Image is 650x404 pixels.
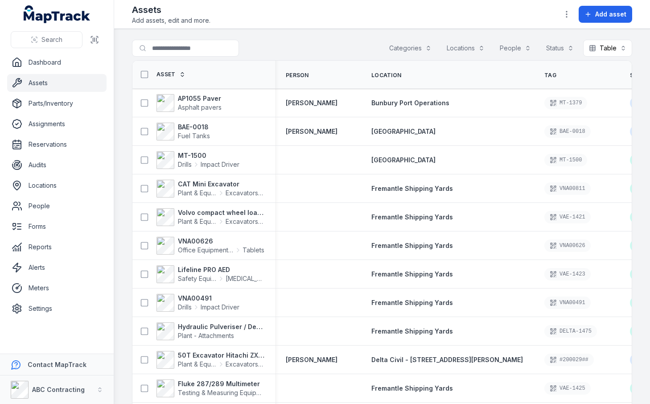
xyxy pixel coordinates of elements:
button: Search [11,31,82,48]
div: VAE-1423 [544,268,591,280]
a: Bunbury Port Operations [371,99,449,107]
strong: AP1055 Paver [178,94,222,103]
div: VNA00491 [544,297,591,309]
strong: Lifeline PRO AED [178,265,264,274]
strong: VNA00626 [178,237,264,246]
span: Excavators & Plant [226,360,264,369]
a: Fremantle Shipping Yards [371,184,453,193]
a: AP1055 PaverAsphalt pavers [156,94,222,112]
span: Add assets, edit and more. [132,16,210,25]
span: Plant & Equipment [178,360,217,369]
strong: 50T Excavator Hitachi ZX350 [178,351,264,360]
span: Excavators & Plant [226,217,264,226]
strong: MT-1500 [178,151,239,160]
a: CAT Mini ExcavatorPlant & EquipmentExcavators & Plant [156,180,264,198]
div: VAE-1421 [544,211,591,223]
a: [PERSON_NAME] [286,127,337,136]
span: Plant - Attachments [178,332,234,339]
strong: Volvo compact wheel loader [178,208,264,217]
strong: Fluke 287/289 Multimeter [178,379,264,388]
span: Search [41,35,62,44]
a: Hydraulic Pulveriser / Demolition ShearPlant - Attachments [156,322,264,340]
a: Settings [7,300,107,317]
button: Status [540,40,580,57]
a: Reports [7,238,107,256]
a: MT-1500DrillsImpact Driver [156,151,239,169]
a: Fremantle Shipping Yards [371,241,453,250]
a: Lifeline PRO AEDSafety Equipment[MEDICAL_DATA] [156,265,264,283]
span: Tag [544,72,556,79]
span: Office Equipment & IT [178,246,234,255]
a: Forms [7,218,107,235]
span: Impact Driver [201,160,239,169]
span: Fremantle Shipping Yards [371,242,453,249]
a: BAE-0018Fuel Tanks [156,123,210,140]
span: [MEDICAL_DATA] [226,274,264,283]
a: VNA00626Office Equipment & ITTablets [156,237,264,255]
strong: Hydraulic Pulveriser / Demolition Shear [178,322,264,331]
span: Fremantle Shipping Yards [371,270,453,278]
a: Assignments [7,115,107,133]
a: Fremantle Shipping Yards [371,270,453,279]
a: Fremantle Shipping Yards [371,384,453,393]
a: Fremantle Shipping Yards [371,327,453,336]
a: [PERSON_NAME] [286,355,337,364]
a: Fremantle Shipping Yards [371,213,453,222]
a: [GEOGRAPHIC_DATA] [371,156,436,165]
a: Reservations [7,136,107,153]
span: Safety Equipment [178,274,217,283]
a: Meters [7,279,107,297]
div: VNA00811 [544,182,591,195]
a: Asset [156,71,185,78]
strong: ABC Contracting [32,386,85,393]
a: Assets [7,74,107,92]
span: Drills [178,303,192,312]
a: People [7,197,107,215]
strong: VNA00491 [178,294,239,303]
a: Alerts [7,259,107,276]
a: Audits [7,156,107,174]
span: Tablets [243,246,264,255]
div: VAE-1425 [544,382,591,395]
a: [PERSON_NAME] [286,99,337,107]
button: Add asset [579,6,632,23]
span: Plant & Equipment [178,189,217,198]
a: Fremantle Shipping Yards [371,298,453,307]
strong: BAE-0018 [178,123,210,132]
span: Add asset [595,10,626,19]
span: Testing & Measuring Equipment [178,389,271,396]
a: [GEOGRAPHIC_DATA] [371,127,436,136]
span: Fremantle Shipping Yards [371,185,453,192]
span: Fremantle Shipping Yards [371,384,453,392]
a: Parts/Inventory [7,95,107,112]
div: MT-1500 [544,154,587,166]
a: VNA00491DrillsImpact Driver [156,294,239,312]
span: Asphalt pavers [178,103,222,111]
a: Fluke 287/289 MultimeterTesting & Measuring Equipment [156,379,264,397]
div: DELTA-1475 [544,325,597,338]
span: Drills [178,160,192,169]
a: MapTrack [24,5,91,23]
a: Dashboard [7,54,107,71]
strong: CAT Mini Excavator [178,180,264,189]
span: Fremantle Shipping Yards [371,213,453,221]
span: [GEOGRAPHIC_DATA] [371,128,436,135]
span: Impact Driver [201,303,239,312]
span: Asset [156,71,176,78]
h2: Assets [132,4,210,16]
span: Fremantle Shipping Yards [371,299,453,306]
div: #200029## [544,354,594,366]
span: Excavators & Plant [226,189,264,198]
button: People [494,40,537,57]
span: Location [371,72,401,79]
span: Person [286,72,309,79]
span: Plant & Equipment [178,217,217,226]
span: Bunbury Port Operations [371,99,449,107]
button: Table [583,40,632,57]
a: Delta Civil - [STREET_ADDRESS][PERSON_NAME] [371,355,523,364]
a: 50T Excavator Hitachi ZX350Plant & EquipmentExcavators & Plant [156,351,264,369]
span: Fremantle Shipping Yards [371,327,453,335]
